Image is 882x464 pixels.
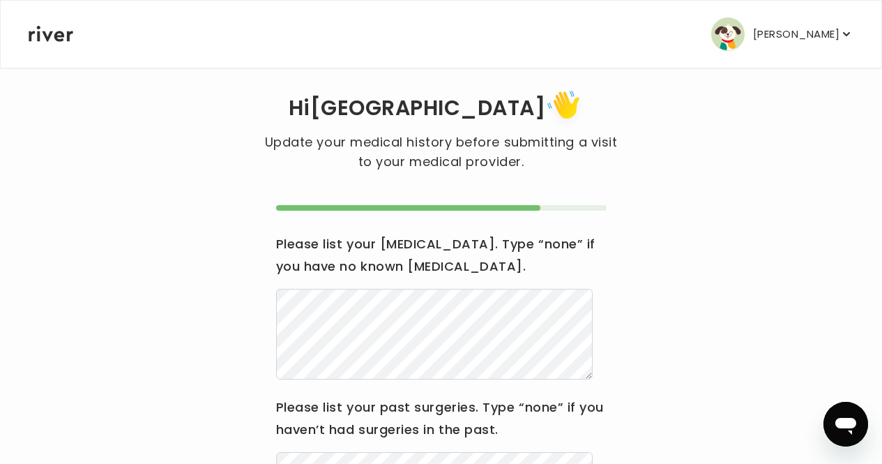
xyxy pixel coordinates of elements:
[711,17,745,51] img: user avatar
[823,402,868,447] iframe: Button to launch messaging window
[258,133,623,172] p: Update your medical history before submitting a visit to your medical provider.
[711,17,853,51] button: user avatar[PERSON_NAME]
[753,24,839,44] p: [PERSON_NAME]
[276,396,607,441] h3: Please list your past surgeries. Type “none” if you haven’t had surgeries in the past.
[180,86,702,133] h1: Hi [GEOGRAPHIC_DATA]
[276,233,607,278] h3: Please list your [MEDICAL_DATA]. Type “none” if you have no known [MEDICAL_DATA].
